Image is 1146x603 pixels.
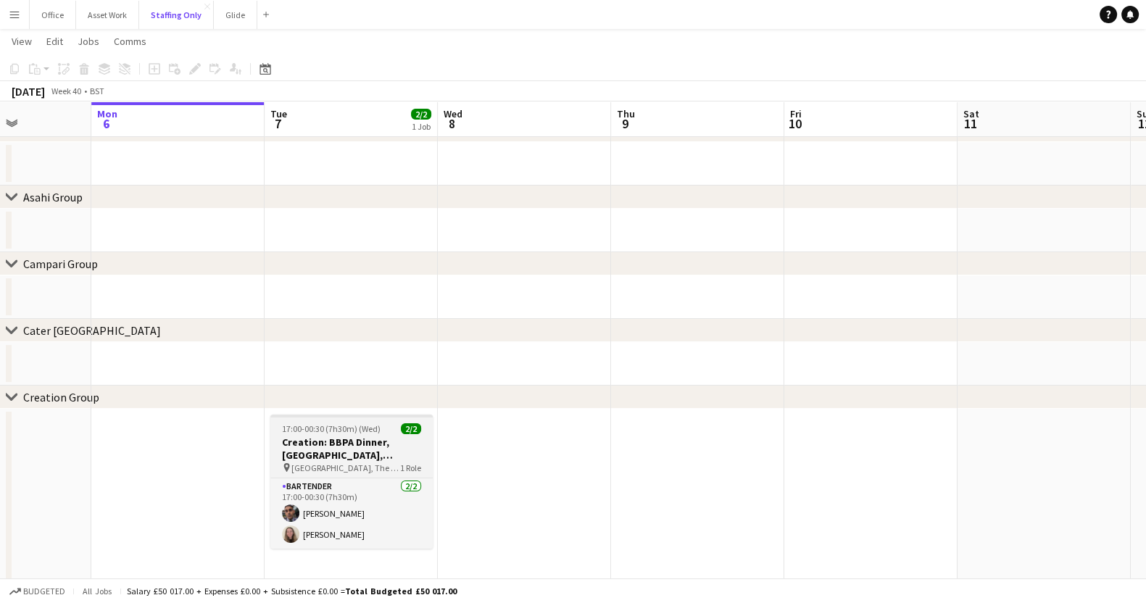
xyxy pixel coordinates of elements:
[270,415,433,549] app-job-card: 17:00-00:30 (7h30m) (Wed)2/2Creation: BBPA Dinner, [GEOGRAPHIC_DATA], [GEOGRAPHIC_DATA] [GEOGRAPH...
[30,1,76,29] button: Office
[90,86,104,96] div: BST
[80,586,115,596] span: All jobs
[114,35,146,48] span: Comms
[41,32,69,51] a: Edit
[127,586,457,596] div: Salary £50 017.00 + Expenses £0.00 + Subsistence £0.00 =
[963,107,979,120] span: Sat
[411,109,431,120] span: 2/2
[291,462,400,473] span: [GEOGRAPHIC_DATA], The [GEOGRAPHIC_DATA], [GEOGRAPHIC_DATA]
[23,190,83,204] div: Asahi Group
[78,35,99,48] span: Jobs
[282,423,381,434] span: 17:00-00:30 (7h30m) (Wed)
[76,1,139,29] button: Asset Work
[23,586,65,596] span: Budgeted
[12,35,32,48] span: View
[345,586,457,596] span: Total Budgeted £50 017.00
[46,35,63,48] span: Edit
[788,115,802,132] span: 10
[961,115,979,132] span: 11
[444,107,462,120] span: Wed
[139,1,214,29] button: Staffing Only
[400,462,421,473] span: 1 Role
[23,323,161,338] div: Cater [GEOGRAPHIC_DATA]
[6,32,38,51] a: View
[270,107,287,120] span: Tue
[23,257,98,271] div: Campari Group
[72,32,105,51] a: Jobs
[615,115,635,132] span: 9
[95,115,117,132] span: 6
[12,84,45,99] div: [DATE]
[270,478,433,549] app-card-role: Bartender2/217:00-00:30 (7h30m)[PERSON_NAME][PERSON_NAME]
[214,1,257,29] button: Glide
[441,115,462,132] span: 8
[270,436,433,462] h3: Creation: BBPA Dinner, [GEOGRAPHIC_DATA], [GEOGRAPHIC_DATA]
[401,423,421,434] span: 2/2
[268,115,287,132] span: 7
[108,32,152,51] a: Comms
[617,107,635,120] span: Thu
[7,583,67,599] button: Budgeted
[48,86,84,96] span: Week 40
[97,107,117,120] span: Mon
[412,121,431,132] div: 1 Job
[23,390,99,404] div: Creation Group
[790,107,802,120] span: Fri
